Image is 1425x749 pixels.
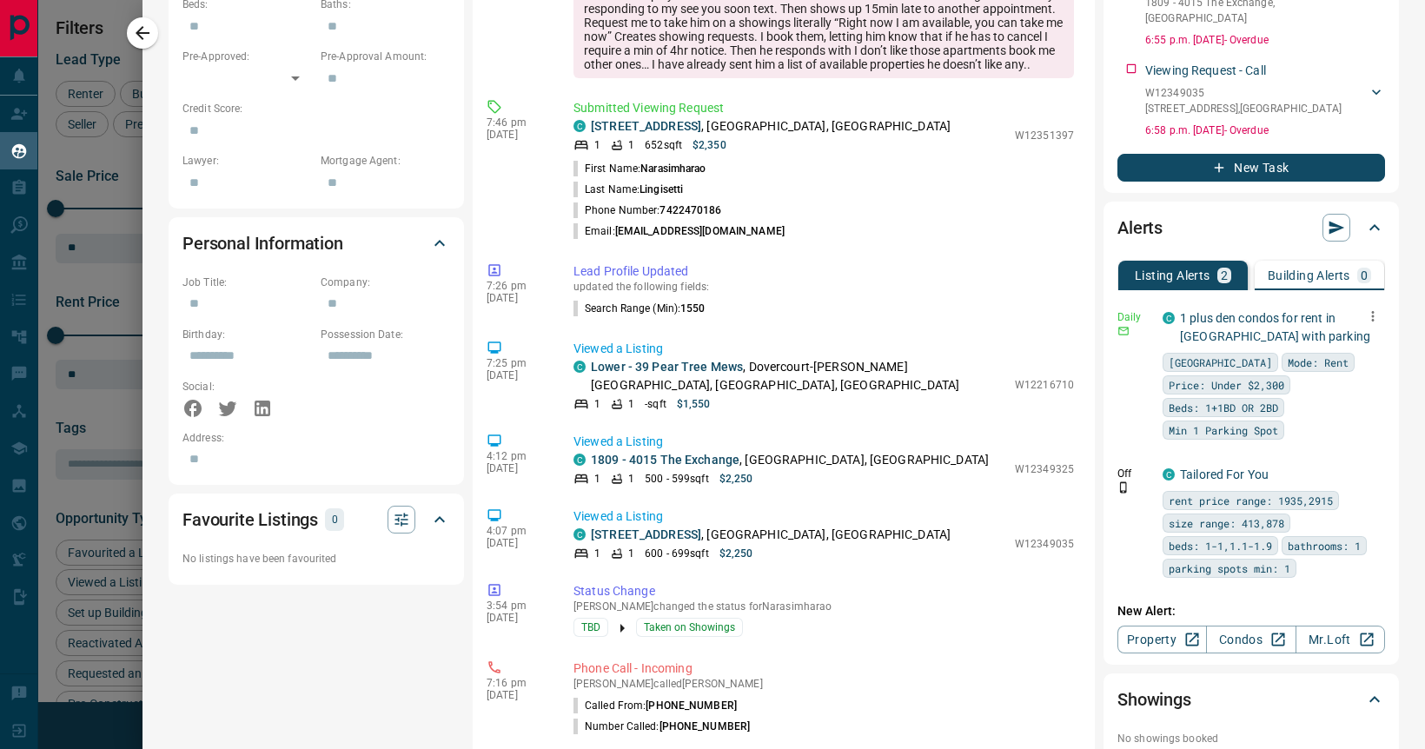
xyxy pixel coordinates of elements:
span: Taken on Showings [644,619,735,636]
p: 500 - 599 sqft [645,471,708,487]
div: Alerts [1117,207,1385,249]
p: No listings have been favourited [182,551,450,567]
p: 1 [594,546,600,561]
a: 1 plus den condos for rent in [GEOGRAPHIC_DATA] with parking [1180,311,1370,343]
p: 600 - 699 sqft [645,546,708,561]
span: bathrooms: 1 [1288,537,1361,554]
span: [GEOGRAPHIC_DATA] [1169,354,1272,371]
p: 1 [628,396,634,412]
p: 0 [1361,269,1368,282]
p: [STREET_ADDRESS] , [GEOGRAPHIC_DATA] [1145,101,1342,116]
p: 2 [1221,269,1228,282]
p: Company: [321,275,450,290]
p: Mortgage Agent: [321,153,450,169]
a: Condos [1206,626,1296,653]
p: 4:12 pm [487,450,547,462]
div: W12349035[STREET_ADDRESS],[GEOGRAPHIC_DATA] [1145,82,1385,120]
p: 1 [628,137,634,153]
p: W12349035 [1015,536,1074,552]
p: 6:55 p.m. [DATE] - Overdue [1145,32,1385,48]
a: 1809 - 4015 The Exchange [591,453,739,467]
p: , Dovercourt-[PERSON_NAME][GEOGRAPHIC_DATA], [GEOGRAPHIC_DATA], [GEOGRAPHIC_DATA] [591,358,1006,394]
a: Tailored For You [1180,467,1269,481]
p: Search Range (Min) : [573,301,706,316]
p: Listing Alerts [1135,269,1210,282]
h2: Favourite Listings [182,506,318,534]
span: [PHONE_NUMBER] [659,720,751,732]
span: Mode: Rent [1288,354,1349,371]
div: condos.ca [573,454,586,466]
p: Viewing Request - Call [1145,62,1266,80]
a: [STREET_ADDRESS] [591,527,701,541]
p: $2,250 [719,546,753,561]
p: First Name: [573,161,706,176]
p: Address: [182,430,450,446]
p: [DATE] [487,369,547,381]
a: Mr.Loft [1296,626,1385,653]
p: 3:54 pm [487,600,547,612]
p: $2,250 [719,471,753,487]
p: Pre-Approval Amount: [321,49,450,64]
button: New Task [1117,154,1385,182]
p: Lead Profile Updated [573,262,1074,281]
span: 1550 [680,302,705,315]
p: Phone Number: [573,202,722,218]
h2: Showings [1117,686,1191,713]
p: 1 [628,546,634,561]
p: W12351397 [1015,128,1074,143]
p: 0 [330,510,339,529]
span: rent price range: 1935,2915 [1169,492,1333,509]
p: [DATE] [487,292,547,304]
p: Credit Score: [182,101,450,116]
p: 7:26 pm [487,280,547,292]
p: , [GEOGRAPHIC_DATA], [GEOGRAPHIC_DATA] [591,526,951,544]
p: updated the following fields: [573,281,1074,293]
p: W12349035 [1145,85,1342,101]
div: condos.ca [573,361,586,373]
div: condos.ca [1163,312,1175,324]
p: Off [1117,466,1152,481]
p: Phone Call - Incoming [573,660,1074,678]
a: Property [1117,626,1207,653]
p: Birthday: [182,327,312,342]
div: condos.ca [573,120,586,132]
p: New Alert: [1117,602,1385,620]
span: Min 1 Parking Spot [1169,421,1278,439]
span: parking spots min: 1 [1169,560,1290,577]
span: beds: 1-1,1.1-1.9 [1169,537,1272,554]
span: [PHONE_NUMBER] [646,699,737,712]
div: Favourite Listings0 [182,499,450,540]
span: TBD [581,619,600,636]
p: 7:16 pm [487,677,547,689]
p: Submitted Viewing Request [573,99,1074,117]
p: $2,350 [693,137,726,153]
p: Status Change [573,582,1074,600]
p: - sqft [645,396,666,412]
p: 7:46 pm [487,116,547,129]
span: Price: Under $2,300 [1169,376,1284,394]
p: 6:58 p.m. [DATE] - Overdue [1145,123,1385,138]
p: [DATE] [487,612,547,624]
p: , [GEOGRAPHIC_DATA], [GEOGRAPHIC_DATA] [591,451,989,469]
p: Possession Date: [321,327,450,342]
p: Building Alerts [1268,269,1350,282]
p: 1 [594,471,600,487]
p: 1 [628,471,634,487]
p: Called From: [573,698,737,713]
p: [DATE] [487,129,547,141]
p: [PERSON_NAME] called [PERSON_NAME] [573,678,1074,690]
span: [EMAIL_ADDRESS][DOMAIN_NAME] [615,225,785,237]
p: W12349325 [1015,461,1074,477]
a: [STREET_ADDRESS] [591,119,701,133]
div: condos.ca [1163,468,1175,481]
span: Lingisetti [640,183,683,196]
p: 1 [594,137,600,153]
svg: Push Notification Only [1117,481,1130,494]
svg: Email [1117,325,1130,337]
p: 4:07 pm [487,525,547,537]
h2: Alerts [1117,214,1163,242]
p: [DATE] [487,537,547,549]
div: condos.ca [573,528,586,540]
p: [PERSON_NAME] changed the status for Narasimharao [573,600,1074,613]
p: Job Title: [182,275,312,290]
